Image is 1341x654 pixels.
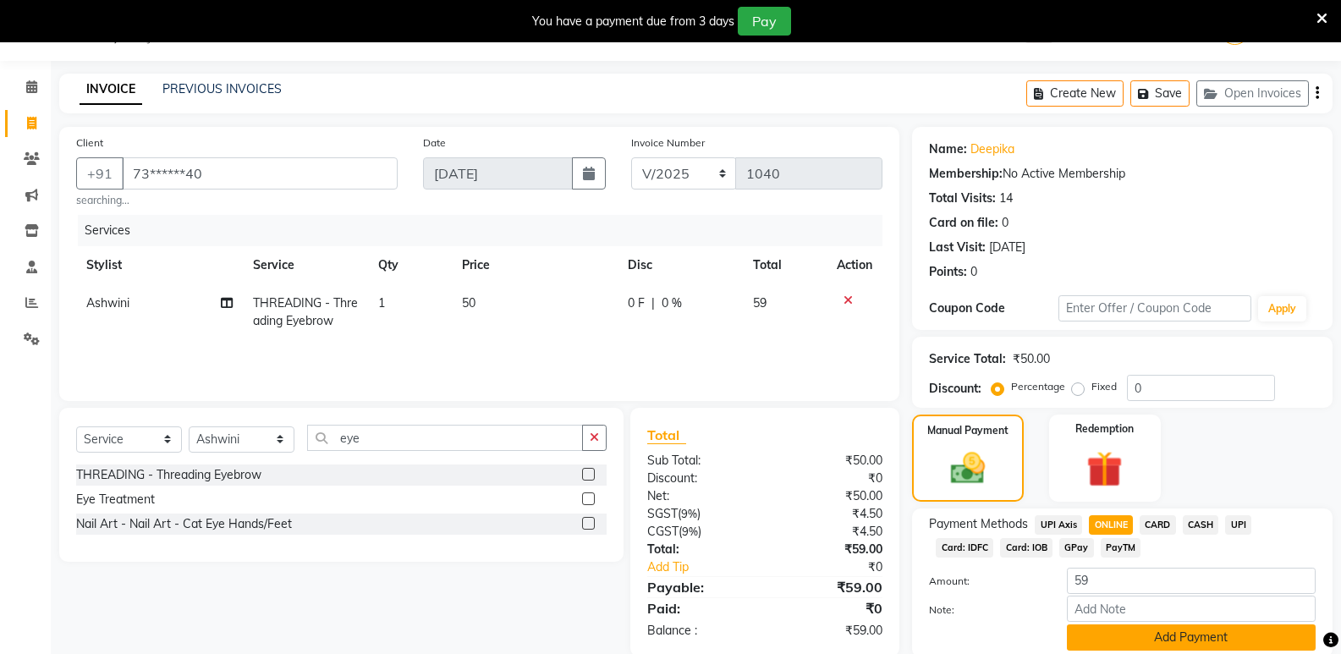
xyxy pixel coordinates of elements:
[765,452,895,470] div: ₹50.00
[78,215,895,246] div: Services
[940,448,996,488] img: _cash.svg
[1140,515,1176,535] span: CARD
[1258,296,1306,322] button: Apply
[929,140,967,158] div: Name:
[378,295,385,311] span: 1
[999,190,1013,207] div: 14
[635,452,765,470] div: Sub Total:
[765,541,895,558] div: ₹59.00
[635,622,765,640] div: Balance :
[1225,515,1251,535] span: UPI
[1026,80,1124,107] button: Create New
[1101,538,1141,558] span: PayTM
[1058,295,1251,322] input: Enter Offer / Coupon Code
[368,246,452,284] th: Qty
[532,13,734,30] div: You have a payment due from 3 days
[628,294,645,312] span: 0 F
[738,7,791,36] button: Pay
[929,239,986,256] div: Last Visit:
[929,515,1028,533] span: Payment Methods
[76,157,124,190] button: +91
[682,525,698,538] span: 9%
[631,135,705,151] label: Invoice Number
[929,165,1003,183] div: Membership:
[929,214,998,232] div: Card on file:
[635,523,765,541] div: ( )
[80,74,142,105] a: INVOICE
[635,487,765,505] div: Net:
[76,491,155,508] div: Eye Treatment
[423,135,446,151] label: Date
[76,193,398,208] small: searching...
[1000,538,1052,558] span: Card: IOB
[989,239,1025,256] div: [DATE]
[753,295,767,311] span: 59
[635,541,765,558] div: Total:
[635,470,765,487] div: Discount:
[681,507,697,520] span: 9%
[765,523,895,541] div: ₹4.50
[1075,447,1134,492] img: _gift.svg
[647,506,678,521] span: SGST
[1035,515,1082,535] span: UPI Axis
[1183,515,1219,535] span: CASH
[1011,379,1065,394] label: Percentage
[1002,214,1008,232] div: 0
[243,246,368,284] th: Service
[662,294,682,312] span: 0 %
[765,470,895,487] div: ₹0
[929,190,996,207] div: Total Visits:
[1075,421,1134,437] label: Redemption
[651,294,655,312] span: |
[635,505,765,523] div: ( )
[162,81,282,96] a: PREVIOUS INVOICES
[86,295,129,311] span: Ashwini
[1091,379,1117,394] label: Fixed
[1067,596,1316,622] input: Add Note
[76,515,292,533] div: Nail Art - Nail Art - Cat Eye Hands/Feet
[916,574,1053,589] label: Amount:
[787,558,895,576] div: ₹0
[307,425,583,451] input: Search or Scan
[635,598,765,618] div: Paid:
[927,423,1008,438] label: Manual Payment
[765,622,895,640] div: ₹59.00
[743,246,827,284] th: Total
[765,598,895,618] div: ₹0
[76,135,103,151] label: Client
[970,263,977,281] div: 0
[916,602,1053,618] label: Note:
[635,577,765,597] div: Payable:
[827,246,882,284] th: Action
[929,350,1006,368] div: Service Total:
[1089,515,1133,535] span: ONLINE
[462,295,475,311] span: 50
[1196,80,1309,107] button: Open Invoices
[929,300,1058,317] div: Coupon Code
[1067,624,1316,651] button: Add Payment
[122,157,398,190] input: Search by Name/Mobile/Email/Code
[765,577,895,597] div: ₹59.00
[1059,538,1094,558] span: GPay
[970,140,1014,158] a: Deepika
[618,246,743,284] th: Disc
[76,466,261,484] div: THREADING - Threading Eyebrow
[452,246,618,284] th: Price
[76,246,243,284] th: Stylist
[647,524,679,539] span: CGST
[647,426,686,444] span: Total
[635,558,787,576] a: Add Tip
[765,487,895,505] div: ₹50.00
[929,380,981,398] div: Discount:
[1067,568,1316,594] input: Amount
[936,538,993,558] span: Card: IDFC
[765,505,895,523] div: ₹4.50
[929,165,1316,183] div: No Active Membership
[929,263,967,281] div: Points:
[253,295,358,328] span: THREADING - Threading Eyebrow
[1013,350,1050,368] div: ₹50.00
[1130,80,1190,107] button: Save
